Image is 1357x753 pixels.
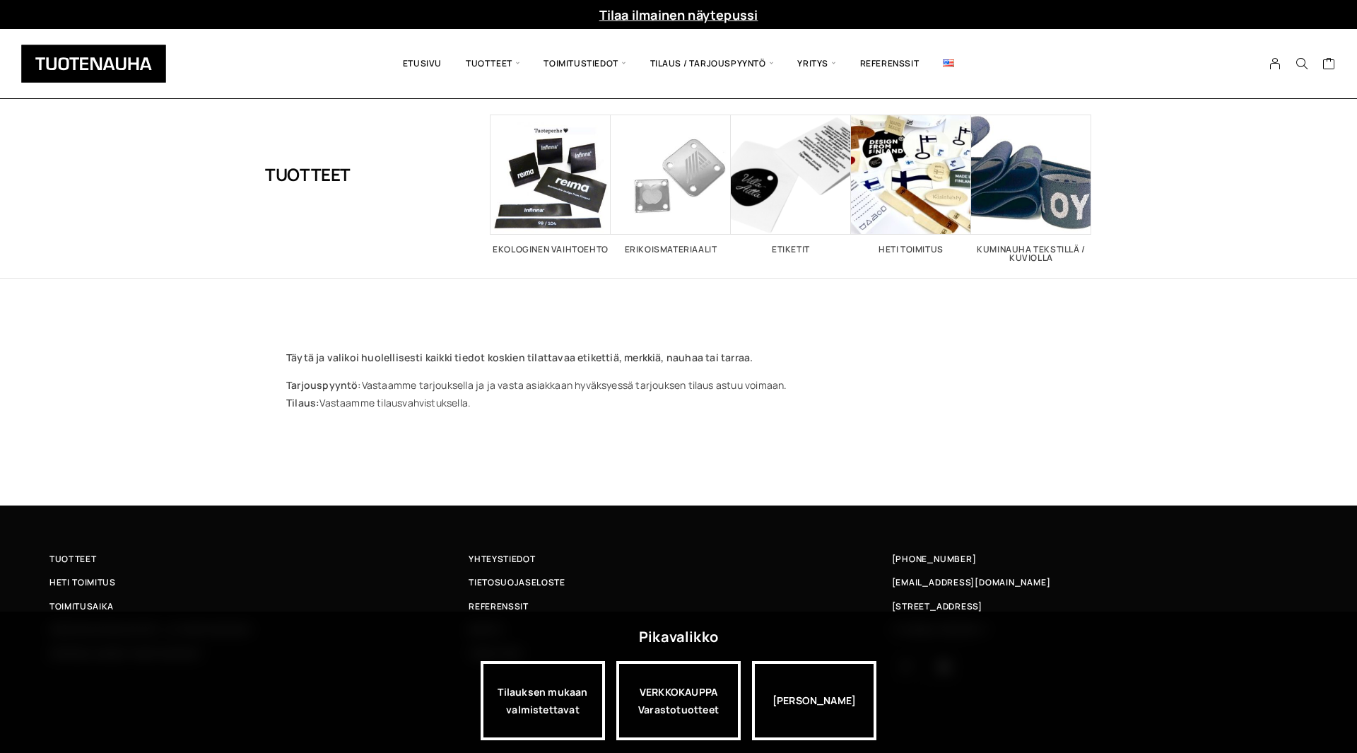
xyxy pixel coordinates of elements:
strong: Tilaus: [286,396,319,409]
a: Heti toimitus [49,575,469,590]
h2: Ekologinen vaihtoehto [490,245,611,254]
strong: Tarjouspyyntö: [286,378,362,392]
img: English [943,59,954,67]
a: Referenssit [848,40,932,88]
span: Tietosuojaseloste [469,575,565,590]
h2: Etiketit [731,245,851,254]
span: Tuotteet [49,551,96,566]
a: Cart [1322,57,1336,74]
img: Tuotenauha Oy [21,45,166,83]
a: Visit product category Kuminauha tekstillä / kuviolla [971,115,1091,262]
span: Referenssit [469,599,528,614]
a: Tuotteet [49,551,469,566]
a: VERKKOKAUPPAVarastotuotteet [616,661,741,740]
a: Visit product category Erikoismateriaalit [611,115,731,254]
a: Referenssit [469,599,888,614]
h1: Tuotteet [265,115,351,235]
a: Visit product category Heti toimitus [851,115,971,254]
span: Heti toimitus [49,575,116,590]
h2: Kuminauha tekstillä / kuviolla [971,245,1091,262]
span: Tuotteet [454,40,531,88]
a: Tietosuojaseloste [469,575,888,590]
a: Etusivu [391,40,454,88]
div: VERKKOKAUPPA Varastotuotteet [616,661,741,740]
p: Vastaamme tarjouksella ja ja vasta asiakkaan hyväksyessä tarjouksen tilaus astuu voimaan. Vastaam... [286,376,1071,411]
span: Tilaus / Tarjouspyyntö [638,40,786,88]
span: [STREET_ADDRESS] [892,599,982,614]
a: [PHONE_NUMBER] [892,551,977,566]
a: Visit product category Etiketit [731,115,851,254]
a: My Account [1262,57,1289,70]
a: Tilauksen mukaan valmistettavat [481,661,605,740]
button: Search [1288,57,1315,70]
a: Toimitusaika [49,599,469,614]
span: Yhteystiedot [469,551,535,566]
strong: Täytä ja valikoi huolellisesti kaikki tiedot koskien tilattavaa etikettiä, merkkiä, nauhaa tai ta... [286,351,753,364]
span: Toimitustiedot [531,40,638,88]
h2: Erikoismateriaalit [611,245,731,254]
span: Yritys [785,40,847,88]
a: [EMAIL_ADDRESS][DOMAIN_NAME] [892,575,1051,590]
div: [PERSON_NAME] [752,661,876,740]
span: Toimitusaika [49,599,114,614]
a: Tilaa ilmainen näytepussi [599,6,758,23]
div: Pikavalikko [639,624,718,650]
a: Visit product category Ekologinen vaihtoehto [490,115,611,254]
a: Yhteystiedot [469,551,888,566]
h2: Heti toimitus [851,245,971,254]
